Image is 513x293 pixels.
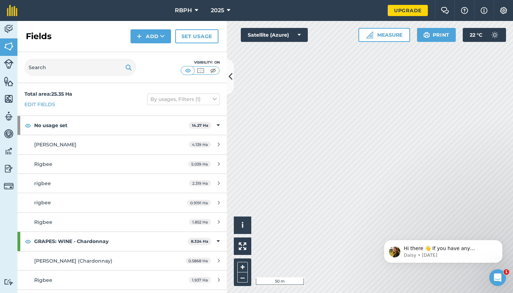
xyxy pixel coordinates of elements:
[4,76,14,87] img: svg+xml;base64,PHN2ZyB4bWxucz0iaHR0cDovL3d3dy53My5vcmcvMjAwMC9zdmciIHdpZHRoPSI1NiIgaGVpZ2h0PSI2MC...
[417,28,456,42] button: Print
[504,269,509,275] span: 1
[24,59,136,76] input: Search
[4,279,14,285] img: svg+xml;base64,PD94bWwgdmVyc2lvbj0iMS4wIiBlbmNvZGluZz0idXRmLTgiPz4KPCEtLSBHZW5lcmF0b3I6IEFkb2JlIE...
[234,217,251,234] button: i
[24,101,55,108] a: Edit fields
[241,28,308,42] button: Satellite (Azure)
[441,7,449,14] img: Two speech bubbles overlapping with the left bubble in the forefront
[423,31,430,39] img: svg+xml;base64,PHN2ZyB4bWxucz0iaHR0cDovL3d3dy53My5vcmcvMjAwMC9zdmciIHdpZHRoPSIxOSIgaGVpZ2h0PSIyNC...
[237,272,248,283] button: –
[17,193,227,212] a: rigbee0.9191 Ha
[25,237,31,246] img: svg+xml;base64,PHN2ZyB4bWxucz0iaHR0cDovL3d3dy53My5vcmcvMjAwMC9zdmciIHdpZHRoPSIxOCIgaGVpZ2h0PSIyNC...
[237,262,248,272] button: +
[187,200,211,206] span: 0.9191 Ha
[34,219,52,225] span: Rigbee
[17,251,227,270] a: [PERSON_NAME] (Chardonnay)0.5868 Ha
[373,225,513,274] iframe: Intercom notifications message
[463,28,506,42] button: 22 °C
[175,29,218,43] a: Set usage
[17,135,227,154] a: [PERSON_NAME]4.139 Ha
[4,111,14,122] img: svg+xml;base64,PD94bWwgdmVyc2lvbj0iMS4wIiBlbmNvZGluZz0idXRmLTgiPz4KPCEtLSBHZW5lcmF0b3I6IEFkb2JlIE...
[34,199,51,206] span: rigbee
[481,6,488,15] img: svg+xml;base64,PHN2ZyB4bWxucz0iaHR0cDovL3d3dy53My5vcmcvMjAwMC9zdmciIHdpZHRoPSIxNyIgaGVpZ2h0PSIxNy...
[34,180,51,186] span: rigbee
[189,277,211,283] span: 1.937 Ha
[189,180,211,186] span: 2.319 Ha
[181,60,220,65] div: Visibility: On
[4,24,14,34] img: svg+xml;base64,PD94bWwgdmVyc2lvbj0iMS4wIiBlbmNvZGluZz0idXRmLTgiPz4KPCEtLSBHZW5lcmF0b3I6IEFkb2JlIE...
[4,41,14,52] img: svg+xml;base64,PHN2ZyB4bWxucz0iaHR0cDovL3d3dy53My5vcmcvMjAwMC9zdmciIHdpZHRoPSI1NiIgaGVpZ2h0PSI2MC...
[4,181,14,191] img: svg+xml;base64,PD94bWwgdmVyc2lvbj0iMS4wIiBlbmNvZGluZz0idXRmLTgiPz4KPCEtLSBHZW5lcmF0b3I6IEFkb2JlIE...
[185,258,211,264] span: 0.5868 Ha
[17,174,227,193] a: rigbee2.319 Ha
[7,5,17,16] img: fieldmargin Logo
[4,129,14,139] img: svg+xml;base64,PD94bWwgdmVyc2lvbj0iMS4wIiBlbmNvZGluZz0idXRmLTgiPz4KPCEtLSBHZW5lcmF0b3I6IEFkb2JlIE...
[34,141,76,148] span: [PERSON_NAME]
[34,258,112,264] span: [PERSON_NAME] (Chardonnay)
[175,6,192,15] span: RBPH
[188,161,211,167] span: 5.039 Ha
[488,28,502,42] img: svg+xml;base64,PD94bWwgdmVyc2lvbj0iMS4wIiBlbmNvZGluZz0idXRmLTgiPz4KPCEtLSBHZW5lcmF0b3I6IEFkb2JlIE...
[189,141,211,147] span: 4.139 Ha
[17,232,227,251] div: GRAPES: WINE - Chardonnay8.324 Ha
[358,28,410,42] button: Measure
[211,6,224,15] span: 2025
[17,271,227,290] a: Rigbee1.937 Ha
[147,94,220,105] button: By usages, Filters (1)
[366,31,373,38] img: Ruler icon
[4,146,14,156] img: svg+xml;base64,PD94bWwgdmVyc2lvbj0iMS4wIiBlbmNvZGluZz0idXRmLTgiPz4KPCEtLSBHZW5lcmF0b3I6IEFkb2JlIE...
[388,5,428,16] a: Upgrade
[460,7,469,14] img: A question mark icon
[184,67,192,74] img: svg+xml;base64,PHN2ZyB4bWxucz0iaHR0cDovL3d3dy53My5vcmcvMjAwMC9zdmciIHdpZHRoPSI1MCIgaGVpZ2h0PSI0MC...
[499,7,508,14] img: A cog icon
[25,121,31,130] img: svg+xml;base64,PHN2ZyB4bWxucz0iaHR0cDovL3d3dy53My5vcmcvMjAwMC9zdmciIHdpZHRoPSIxOCIgaGVpZ2h0PSIyNC...
[34,161,52,167] span: Rigbee
[209,67,217,74] img: svg+xml;base64,PHN2ZyB4bWxucz0iaHR0cDovL3d3dy53My5vcmcvMjAwMC9zdmciIHdpZHRoPSI1MCIgaGVpZ2h0PSI0MC...
[4,94,14,104] img: svg+xml;base64,PHN2ZyB4bWxucz0iaHR0cDovL3d3dy53My5vcmcvMjAwMC9zdmciIHdpZHRoPSI1NiIgaGVpZ2h0PSI2MC...
[17,213,227,232] a: Rigbee1.852 Ha
[17,116,227,135] div: No usage set14.27 Ha
[137,32,142,41] img: svg+xml;base64,PHN2ZyB4bWxucz0iaHR0cDovL3d3dy53My5vcmcvMjAwMC9zdmciIHdpZHRoPSIxNCIgaGVpZ2h0PSIyNC...
[17,155,227,174] a: Rigbee5.039 Ha
[241,221,244,229] span: i
[239,242,246,250] img: Four arrows, one pointing top left, one top right, one bottom right and the last bottom left
[4,163,14,174] img: svg+xml;base64,PD94bWwgdmVyc2lvbj0iMS4wIiBlbmNvZGluZz0idXRmLTgiPz4KPCEtLSBHZW5lcmF0b3I6IEFkb2JlIE...
[131,29,171,43] button: Add
[24,91,72,97] strong: Total area : 25.35 Ha
[26,31,52,42] h2: Fields
[4,59,14,69] img: svg+xml;base64,PD94bWwgdmVyc2lvbj0iMS4wIiBlbmNvZGluZz0idXRmLTgiPz4KPCEtLSBHZW5lcmF0b3I6IEFkb2JlIE...
[34,116,189,135] strong: No usage set
[191,239,208,244] strong: 8.324 Ha
[192,123,208,128] strong: 14.27 Ha
[470,28,482,42] span: 22 ° C
[196,67,205,74] img: svg+xml;base64,PHN2ZyB4bWxucz0iaHR0cDovL3d3dy53My5vcmcvMjAwMC9zdmciIHdpZHRoPSI1MCIgaGVpZ2h0PSI0MC...
[125,63,132,72] img: svg+xml;base64,PHN2ZyB4bWxucz0iaHR0cDovL3d3dy53My5vcmcvMjAwMC9zdmciIHdpZHRoPSIxOSIgaGVpZ2h0PSIyNC...
[189,219,211,225] span: 1.852 Ha
[34,277,52,283] span: Rigbee
[489,269,506,286] iframe: Intercom live chat
[34,232,188,251] strong: GRAPES: WINE - Chardonnay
